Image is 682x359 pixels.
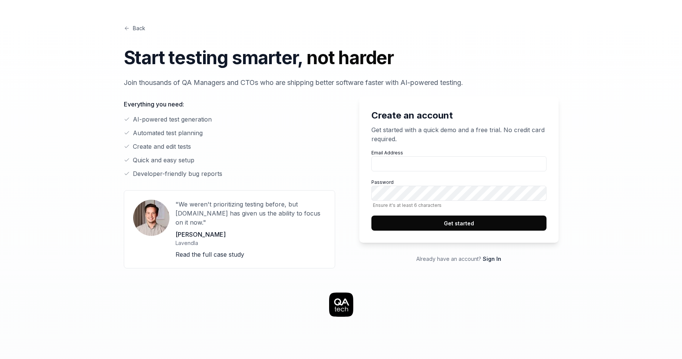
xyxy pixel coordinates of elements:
[124,169,335,178] li: Developer-friendly bug reports
[371,109,547,122] h2: Create an account
[371,216,547,231] button: Get started
[371,156,547,171] input: Email Address
[124,115,335,124] li: AI-powered test generation
[371,179,547,208] label: Password
[371,186,547,201] input: PasswordEnsure it's at least 6 characters
[124,156,335,165] li: Quick and easy setup
[124,24,145,32] a: Back
[124,142,335,151] li: Create and edit tests
[176,251,244,258] a: Read the full case study
[371,149,547,171] label: Email Address
[176,200,326,227] p: "We weren't prioritizing testing before, but [DOMAIN_NAME] has given us the ability to focus on i...
[133,200,169,236] img: User avatar
[176,230,326,239] p: [PERSON_NAME]
[371,202,547,208] span: Ensure it's at least 6 characters
[124,44,559,71] h1: Start testing smarter,
[359,255,559,263] p: Already have an account?
[306,46,394,69] span: not harder
[176,239,326,247] p: Lavendla
[124,100,335,109] p: Everything you need:
[371,125,547,143] p: Get started with a quick demo and a free trial. No credit card required.
[124,77,559,88] p: Join thousands of QA Managers and CTOs who are shipping better software faster with AI-powered te...
[124,128,335,137] li: Automated test planning
[483,256,501,262] a: Sign In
